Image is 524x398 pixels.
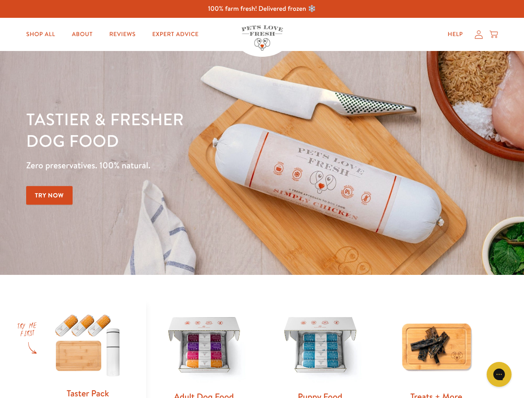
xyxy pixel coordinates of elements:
[441,26,470,43] a: Help
[65,26,99,43] a: About
[146,26,205,43] a: Expert Advice
[483,359,516,390] iframe: Gorgias live chat messenger
[26,108,341,151] h1: Tastier & fresher dog food
[26,158,341,173] p: Zero preservatives. 100% natural.
[102,26,142,43] a: Reviews
[19,26,62,43] a: Shop All
[241,25,283,51] img: Pets Love Fresh
[26,186,73,205] a: Try Now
